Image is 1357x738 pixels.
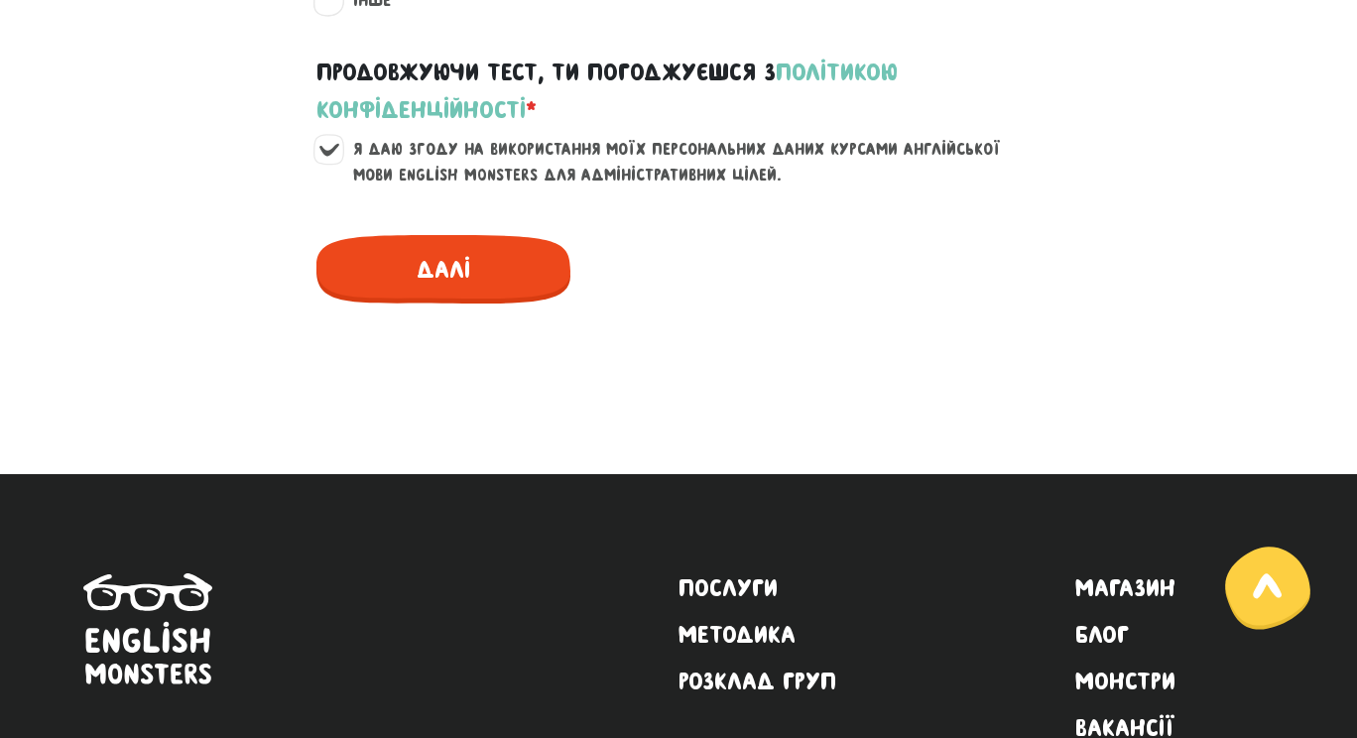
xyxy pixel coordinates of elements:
a: Послуги [678,573,836,602]
a: Розклад груп [678,667,836,695]
label: Я даю згоду на використання моїх персональних даних курсами англійської мови English Monsters для... [336,137,1045,187]
a: Методика [678,620,836,649]
a: Блог [1075,620,1274,649]
img: English Monsters [83,573,212,684]
a: політикою конфіденційності [316,59,898,123]
a: Монстри [1075,667,1274,695]
a: Магазин [1075,573,1274,602]
span: Далі [316,235,570,304]
label: Продовжуючи тест, ти погоджуєшся з [316,54,1041,130]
